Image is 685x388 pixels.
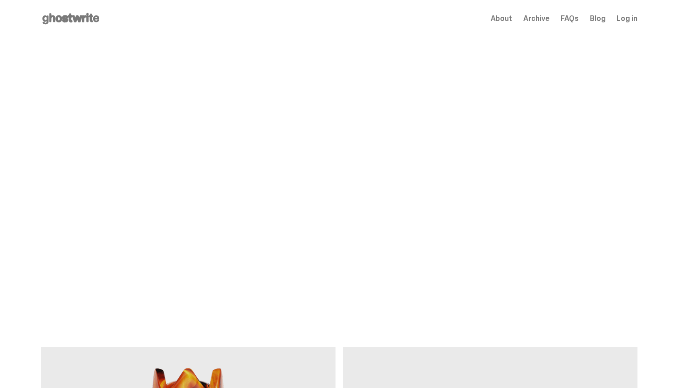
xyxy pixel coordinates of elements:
a: Log in [616,15,637,22]
a: Archive [523,15,549,22]
a: FAQs [561,15,579,22]
a: Blog [590,15,605,22]
a: About [491,15,512,22]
